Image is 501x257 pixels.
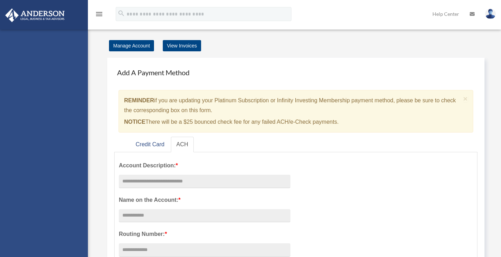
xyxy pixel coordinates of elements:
[118,90,473,133] div: if you are updating your Platinum Subscription or Infinity Investing Membership payment method, p...
[95,10,103,18] i: menu
[485,9,496,19] img: User Pic
[171,137,194,153] a: ACH
[109,40,154,51] a: Manage Account
[119,229,290,239] label: Routing Number:
[3,8,67,22] img: Anderson Advisors Platinum Portal
[463,95,468,103] span: ×
[117,9,125,17] i: search
[114,65,477,80] h4: Add A Payment Method
[124,97,154,103] strong: REMINDER
[124,117,461,127] p: There will be a $25 bounced check fee for any failed ACH/e-Check payments.
[119,161,290,171] label: Account Description:
[163,40,201,51] a: View Invoices
[463,95,468,102] button: Close
[119,195,290,205] label: Name on the Account:
[95,12,103,18] a: menu
[124,119,145,125] strong: NOTICE
[130,137,170,153] a: Credit Card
